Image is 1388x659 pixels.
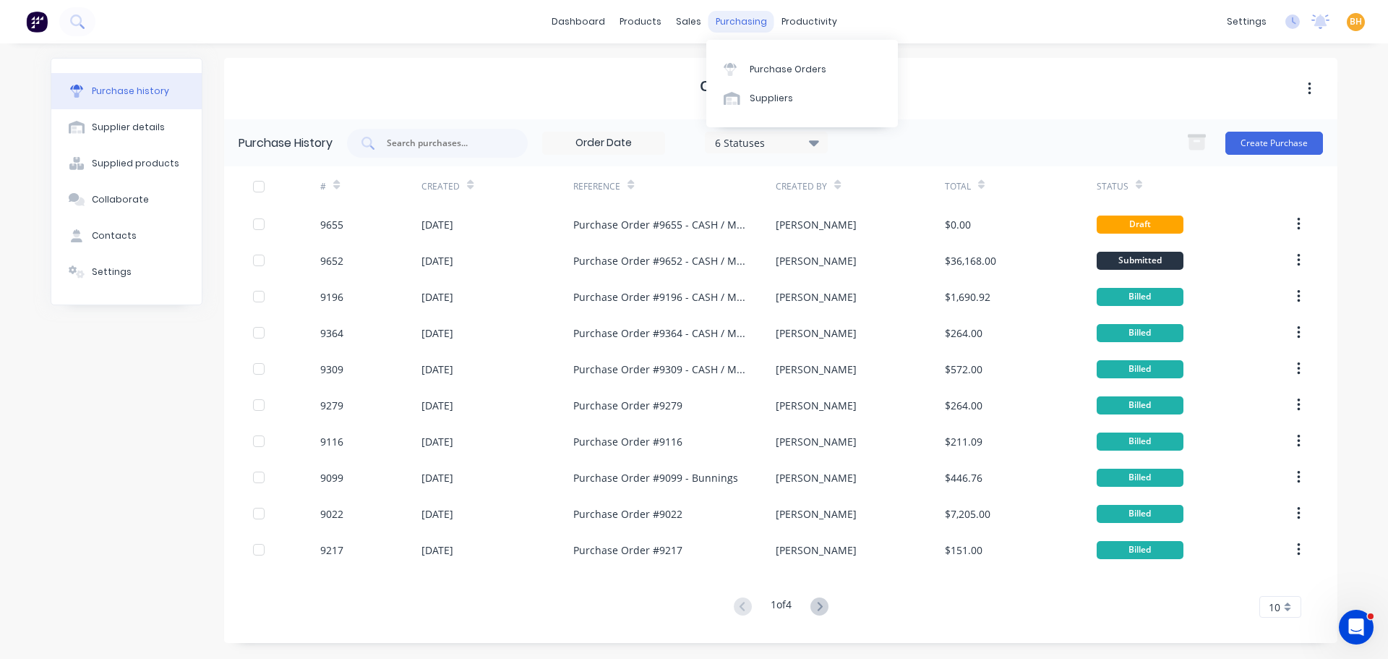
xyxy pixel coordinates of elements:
[573,326,747,341] div: Purchase Order #9364 - CASH / MISC SUPPLIERS
[544,11,612,33] a: dashboard
[92,229,137,242] div: Contacts
[776,543,857,558] div: [PERSON_NAME]
[776,326,857,341] div: [PERSON_NAME]
[708,11,774,33] div: purchasing
[715,135,818,150] div: 6 Statuses
[1225,132,1323,155] button: Create Purchase
[573,506,682,522] div: Purchase Order #9022
[92,193,149,206] div: Collaborate
[92,85,169,98] div: Purchase history
[771,597,792,618] div: 1 of 4
[776,362,857,377] div: [PERSON_NAME]
[945,217,971,232] div: $0.00
[945,543,982,558] div: $151.00
[945,470,982,485] div: $446.76
[320,326,343,341] div: 9364
[573,180,620,193] div: Reference
[1097,433,1183,451] div: Billed
[612,11,669,33] div: products
[421,289,453,305] div: [DATE]
[51,73,202,109] button: Purchase history
[421,470,453,485] div: [DATE]
[26,11,48,33] img: Factory
[421,362,453,377] div: [DATE]
[51,145,202,182] button: Supplied products
[320,253,343,268] div: 9652
[573,289,747,305] div: Purchase Order #9196 - CASH / MISC SUPPLIERS
[750,63,826,76] div: Purchase Orders
[945,289,990,305] div: $1,690.92
[776,506,857,522] div: [PERSON_NAME]
[1097,216,1183,234] div: Draft
[51,218,202,254] button: Contacts
[92,121,165,134] div: Supplier details
[1097,469,1183,487] div: Billed
[573,217,747,232] div: Purchase Order #9655 - CASH / MISC SUPPLIERS
[1269,600,1280,615] span: 10
[385,136,505,150] input: Search purchases...
[1097,288,1183,306] div: Billed
[1097,541,1183,559] div: Billed
[320,362,343,377] div: 9309
[669,11,708,33] div: sales
[700,77,862,95] h1: CASH / MISC SUPPLIERS
[573,470,738,485] div: Purchase Order #9099 - Bunnings
[320,398,343,413] div: 9279
[320,434,343,449] div: 9116
[776,217,857,232] div: [PERSON_NAME]
[945,398,982,413] div: $264.00
[320,470,343,485] div: 9099
[1097,324,1183,342] div: Billed
[776,180,827,193] div: Created By
[1220,11,1274,33] div: settings
[776,398,857,413] div: [PERSON_NAME]
[573,543,682,558] div: Purchase Order #9217
[706,54,898,83] a: Purchase Orders
[776,470,857,485] div: [PERSON_NAME]
[320,289,343,305] div: 9196
[945,326,982,341] div: $264.00
[92,265,132,279] div: Settings
[776,434,857,449] div: [PERSON_NAME]
[573,398,682,413] div: Purchase Order #9279
[421,398,453,413] div: [DATE]
[51,254,202,290] button: Settings
[320,180,326,193] div: #
[421,434,453,449] div: [DATE]
[945,506,990,522] div: $7,205.00
[573,253,747,268] div: Purchase Order #9652 - CASH / MISC SUPPLIERS
[750,92,793,105] div: Suppliers
[573,362,747,377] div: Purchase Order #9309 - CASH / MISC SUPPLIERS
[1339,610,1374,645] iframe: Intercom live chat
[706,84,898,113] a: Suppliers
[421,253,453,268] div: [DATE]
[945,180,971,193] div: Total
[776,253,857,268] div: [PERSON_NAME]
[1097,396,1183,414] div: Billed
[1097,252,1183,270] div: Submitted
[1350,15,1362,28] span: BH
[543,132,664,154] input: Order Date
[421,506,453,522] div: [DATE]
[1097,505,1183,523] div: Billed
[421,543,453,558] div: [DATE]
[945,253,996,268] div: $36,168.00
[1097,360,1183,378] div: Billed
[421,180,460,193] div: Created
[1097,180,1128,193] div: Status
[945,434,982,449] div: $211.09
[573,434,682,449] div: Purchase Order #9116
[774,11,844,33] div: productivity
[51,109,202,145] button: Supplier details
[945,362,982,377] div: $572.00
[51,182,202,218] button: Collaborate
[239,135,333,152] div: Purchase History
[421,326,453,341] div: [DATE]
[92,157,179,170] div: Supplied products
[776,289,857,305] div: [PERSON_NAME]
[320,217,343,232] div: 9655
[320,506,343,522] div: 9022
[320,543,343,558] div: 9217
[421,217,453,232] div: [DATE]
